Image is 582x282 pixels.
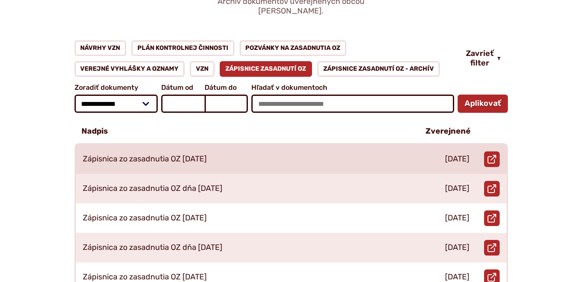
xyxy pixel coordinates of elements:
button: Zavrieť filter [459,49,508,68]
p: Zápisnica zo zasadnutia OZ dňa [DATE] [83,184,222,193]
p: [DATE] [445,154,469,164]
span: Zavrieť filter [466,49,494,68]
a: Pozvánky na zasadnutia OZ [240,40,347,56]
input: Dátum do [205,95,248,113]
input: Hľadať v dokumentoch [251,95,454,113]
a: Zápisnice zasadnutí OZ - ARCHÍV [317,61,440,77]
span: Hľadať v dokumentoch [251,84,454,92]
p: [DATE] [445,272,469,282]
p: [DATE] [445,213,469,223]
a: Plán kontrolnej činnosti [131,40,234,56]
a: Návrhy VZN [75,40,127,56]
p: Zápisnica zo zasadnutia OZ [DATE] [83,272,207,282]
a: Zápisnice zasadnutí OZ [220,61,312,77]
button: Aplikovať [458,95,508,113]
input: Dátum od [161,95,205,113]
p: [DATE] [445,243,469,252]
select: Zoradiť dokumenty [75,95,158,113]
span: Dátum od [161,84,205,92]
p: Nadpis [81,127,108,136]
a: Verejné vyhlášky a oznamy [75,61,185,77]
p: [DATE] [445,184,469,193]
a: VZN [190,61,215,77]
span: Dátum do [205,84,248,92]
p: Zápisnica zo zasadnutia OZ [DATE] [83,154,207,164]
span: Zoradiť dokumenty [75,84,158,92]
p: Zápisnica zo zasadnutia OZ [DATE] [83,213,207,223]
p: Zápisnica zo zasadnutia OZ dňa [DATE] [83,243,222,252]
p: Zverejnené [426,127,471,136]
